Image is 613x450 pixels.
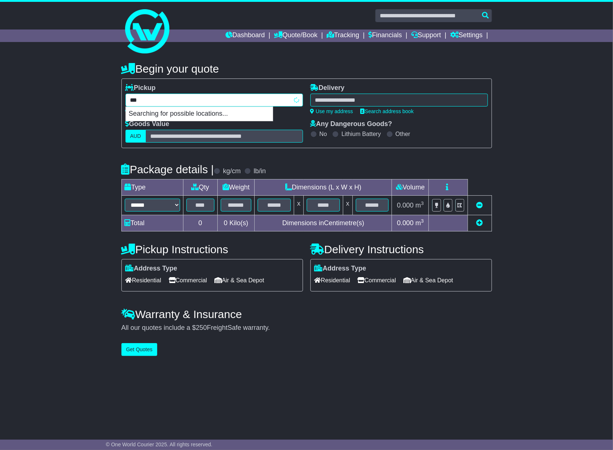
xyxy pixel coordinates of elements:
[368,29,402,42] a: Financials
[254,167,266,175] label: lb/in
[217,215,255,231] td: Kilo(s)
[121,215,183,231] td: Total
[121,243,303,255] h4: Pickup Instructions
[125,275,161,286] span: Residential
[121,63,492,75] h4: Begin your quote
[125,84,156,92] label: Pickup
[314,265,366,273] label: Address Type
[121,179,183,196] td: Type
[217,179,255,196] td: Weight
[255,179,392,196] td: Dimensions (L x W x H)
[255,215,392,231] td: Dimensions in Centimetre(s)
[411,29,441,42] a: Support
[106,442,213,447] span: © One World Courier 2025. All rights reserved.
[397,202,414,209] span: 0.000
[183,215,217,231] td: 0
[416,219,424,227] span: m
[320,130,327,137] label: No
[125,130,146,143] label: AUD
[121,324,492,332] div: All our quotes include a $ FreightSafe warranty.
[121,163,214,175] h4: Package details |
[421,200,424,206] sup: 3
[341,130,381,137] label: Lithium Battery
[416,202,424,209] span: m
[310,120,392,128] label: Any Dangerous Goods?
[397,219,414,227] span: 0.000
[343,196,352,215] td: x
[358,275,396,286] span: Commercial
[396,130,410,137] label: Other
[294,196,304,215] td: x
[392,179,429,196] td: Volume
[403,275,453,286] span: Air & Sea Depot
[121,343,158,356] button: Get Quotes
[450,29,483,42] a: Settings
[314,275,350,286] span: Residential
[310,243,492,255] h4: Delivery Instructions
[274,29,317,42] a: Quote/Book
[476,202,483,209] a: Remove this item
[421,218,424,224] sup: 3
[126,107,273,121] p: Searching for possible locations...
[169,275,207,286] span: Commercial
[223,167,241,175] label: kg/cm
[361,108,414,114] a: Search address book
[476,219,483,227] a: Add new item
[327,29,359,42] a: Tracking
[121,308,492,320] h4: Warranty & Insurance
[125,94,303,107] typeahead: Please provide city
[214,275,264,286] span: Air & Sea Depot
[310,108,353,114] a: Use my address
[224,219,227,227] span: 0
[125,265,178,273] label: Address Type
[225,29,265,42] a: Dashboard
[183,179,217,196] td: Qty
[310,84,345,92] label: Delivery
[196,324,207,331] span: 250
[125,120,169,128] label: Goods Value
